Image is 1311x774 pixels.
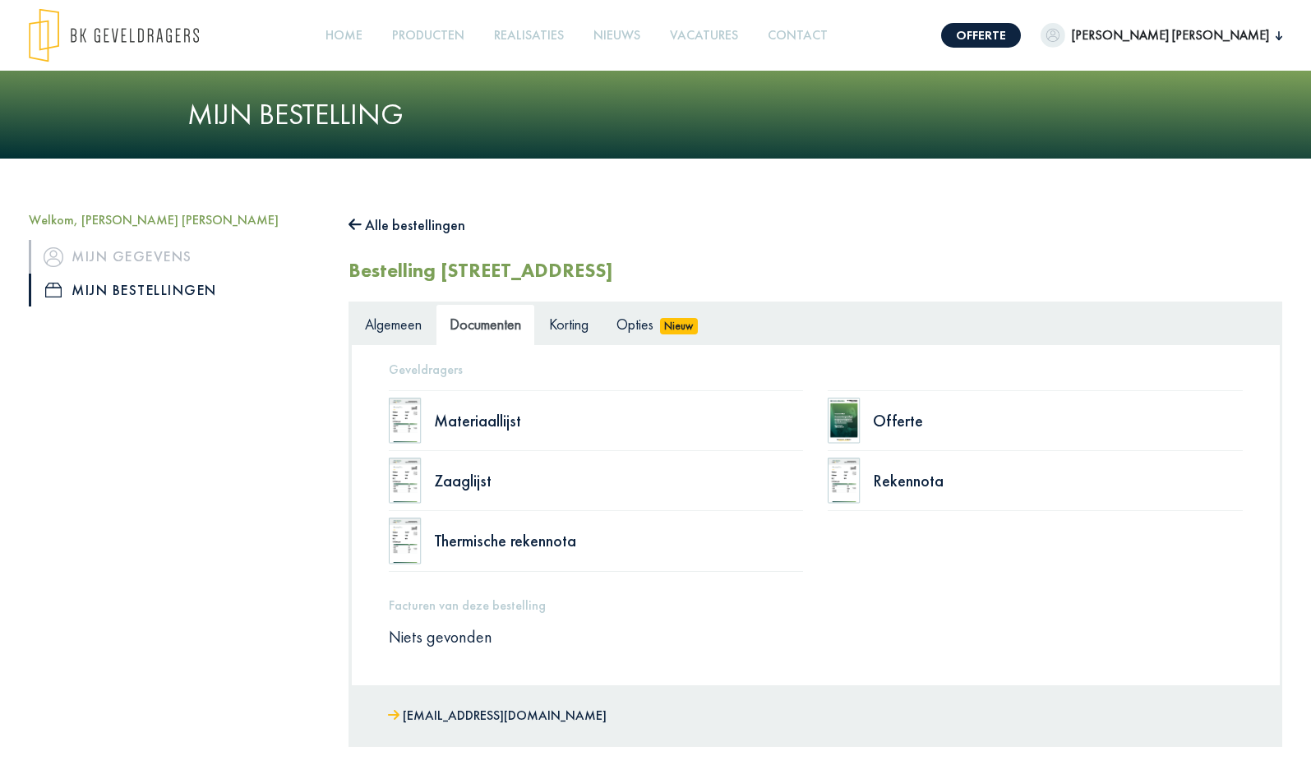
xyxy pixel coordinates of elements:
div: Zaaglijst [434,472,804,489]
a: Contact [761,17,834,54]
img: doc [389,458,422,504]
span: Opties [616,315,653,334]
div: Thermische rekennota [434,532,804,549]
h1: Mijn bestelling [187,97,1124,132]
img: icon [44,247,63,267]
div: Offerte [873,412,1243,429]
a: Offerte [941,23,1021,48]
span: Korting [549,315,589,334]
a: Nieuws [587,17,647,54]
a: Producten [385,17,471,54]
img: icon [45,283,62,297]
div: Materiaallijst [434,412,804,429]
span: [PERSON_NAME] [PERSON_NAME] [1065,25,1276,45]
a: [EMAIL_ADDRESS][DOMAIN_NAME] [388,704,607,728]
button: Alle bestellingen [349,212,465,238]
div: Niets gevonden [376,626,1255,647]
h5: Welkom, [PERSON_NAME] [PERSON_NAME] [29,212,324,228]
img: doc [389,518,422,564]
img: doc [828,398,861,444]
h2: Bestelling [STREET_ADDRESS] [349,259,613,283]
img: logo [29,8,199,62]
a: iconMijn bestellingen [29,274,324,306]
img: dummypic.png [1041,23,1065,48]
a: Realisaties [487,17,570,54]
span: Documenten [450,315,521,334]
h5: Geveldragers [389,362,1243,377]
a: Home [319,17,369,54]
img: doc [828,458,861,504]
a: Vacatures [663,17,745,54]
a: iconMijn gegevens [29,240,324,273]
span: Algemeen [365,315,422,334]
div: Rekennota [873,472,1243,489]
img: doc [389,398,422,444]
span: Nieuw [660,318,698,334]
h5: Facturen van deze bestelling [389,597,1243,613]
button: [PERSON_NAME] [PERSON_NAME] [1041,23,1282,48]
ul: Tabs [351,304,1280,344]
